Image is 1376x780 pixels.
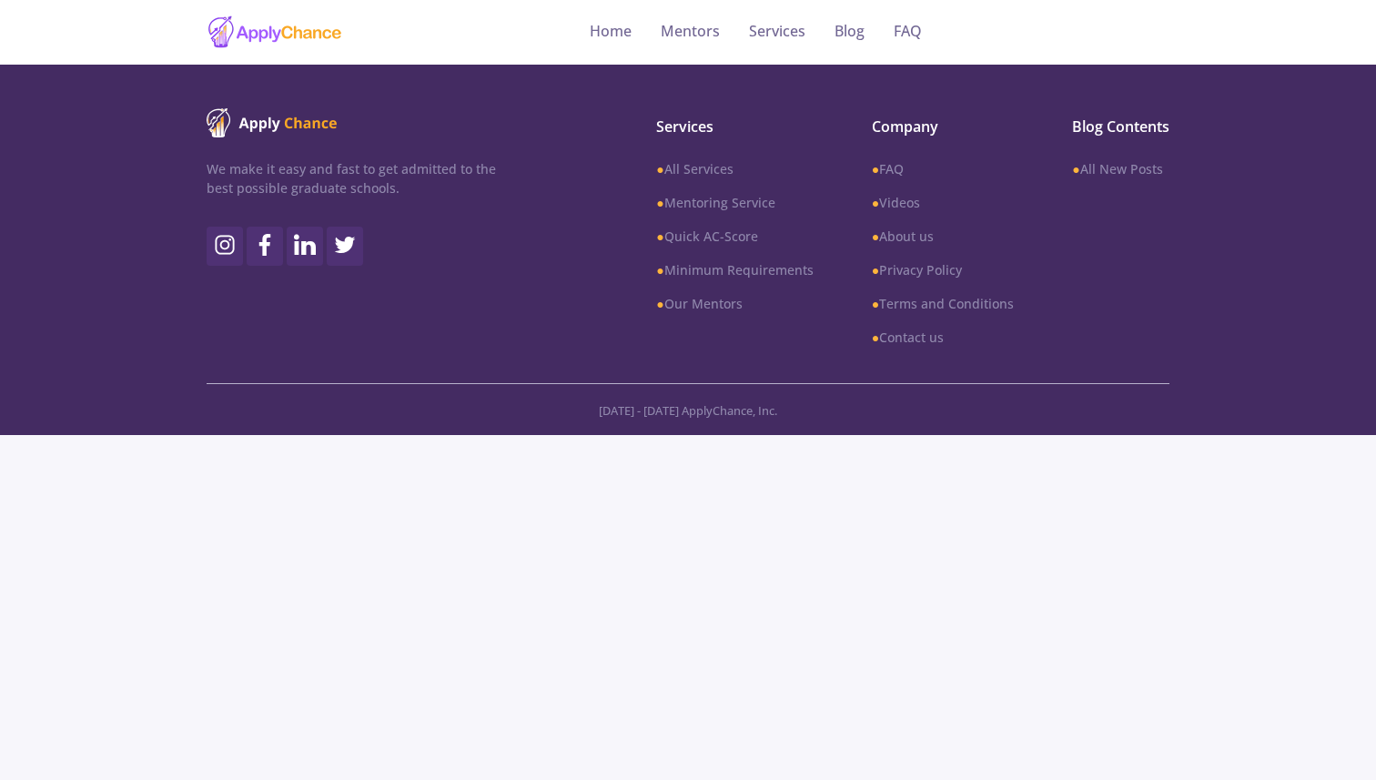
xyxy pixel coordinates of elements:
[207,159,496,198] p: We make it easy and fast to get admitted to the best possible graduate schools.
[872,260,1014,279] a: ●Privacy Policy
[656,227,813,246] a: ●Quick AC-Score
[872,193,1014,212] a: ●Videos
[872,194,879,211] b: ●
[872,228,879,245] b: ●
[656,160,663,177] b: ●
[872,116,1014,137] span: Company
[1072,159,1169,178] a: ●All New Posts
[656,261,663,279] b: ●
[872,160,879,177] b: ●
[872,294,1014,313] a: ●Terms and Conditions
[872,159,1014,178] a: ●FAQ
[656,228,663,245] b: ●
[872,295,879,312] b: ●
[872,261,879,279] b: ●
[1072,116,1169,137] span: Blog Contents
[872,328,1014,347] a: ●Contact us
[656,159,813,178] a: ●All Services
[656,294,813,313] a: ●Our Mentors
[207,108,338,137] img: ApplyChance logo
[656,194,663,211] b: ●
[1072,160,1079,177] b: ●
[656,193,813,212] a: ●Mentoring Service
[656,295,663,312] b: ●
[599,402,777,419] span: [DATE] - [DATE] ApplyChance, Inc.
[656,116,813,137] span: Services
[656,260,813,279] a: ●Minimum Requirements
[872,227,1014,246] a: ●About us
[207,15,343,50] img: applychance logo
[872,329,879,346] b: ●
